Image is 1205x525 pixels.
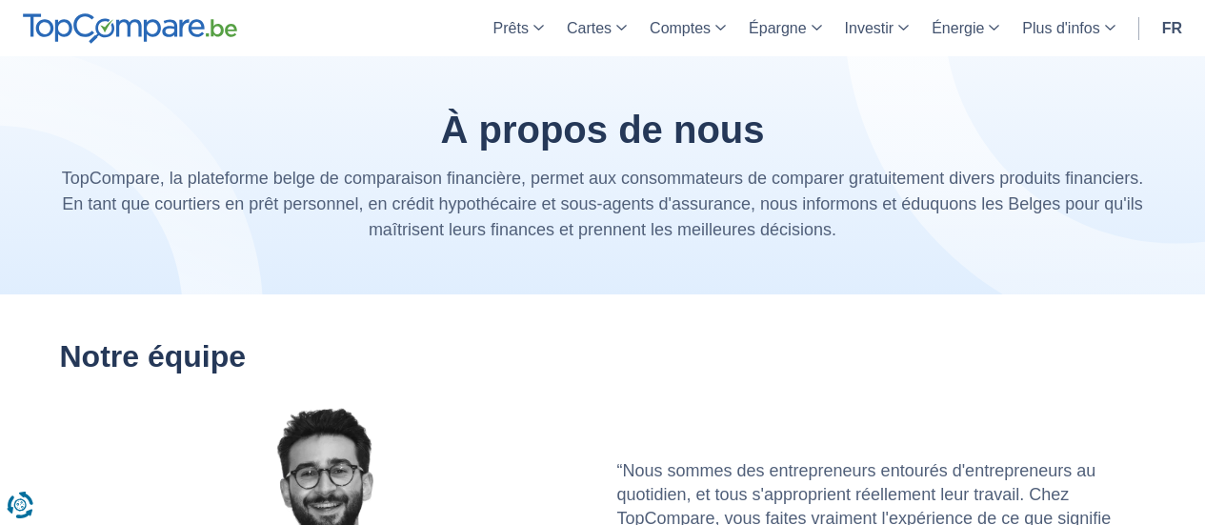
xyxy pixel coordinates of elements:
img: TopCompare [23,13,237,44]
h1: À propos de nous [60,109,1146,151]
p: TopCompare, la plateforme belge de comparaison financière, permet aux consommateurs de comparer g... [60,166,1146,243]
h2: Notre équipe [60,340,1146,374]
